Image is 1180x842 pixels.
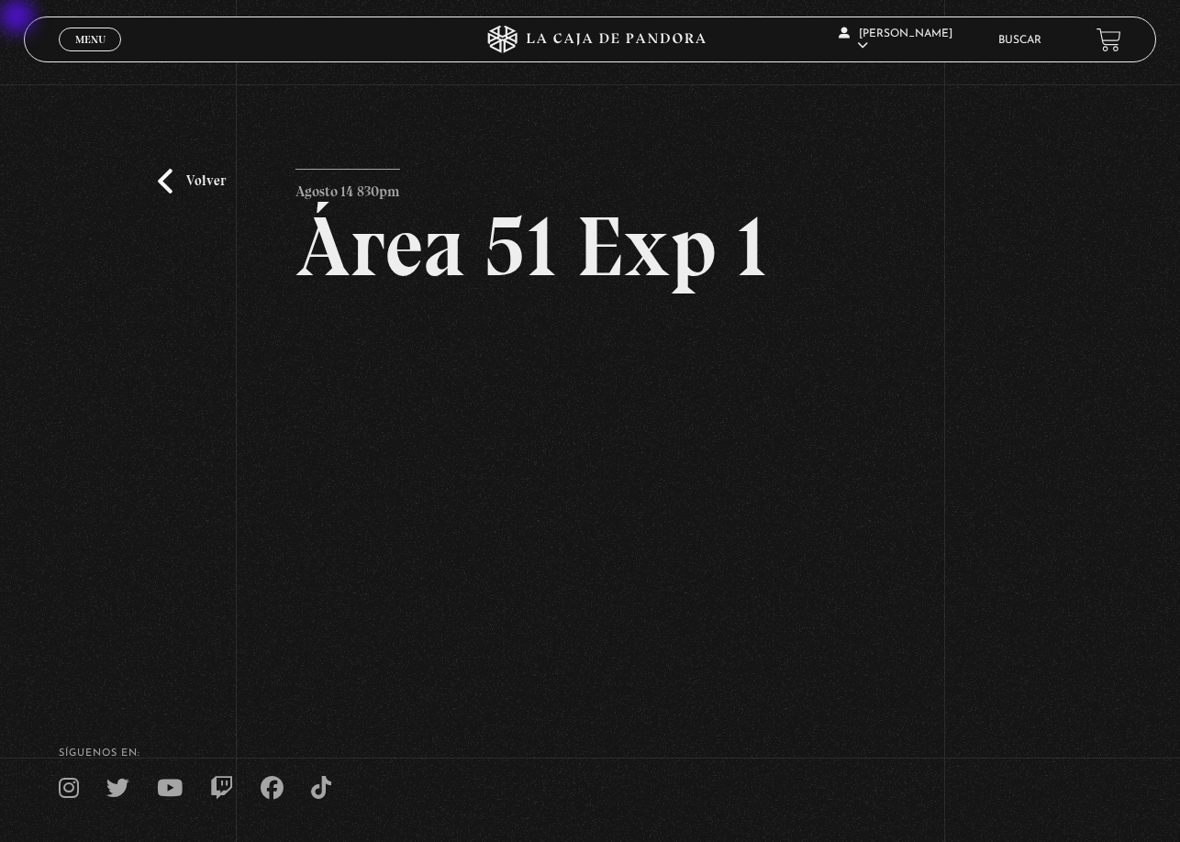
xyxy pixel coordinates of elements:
span: [PERSON_NAME] [839,28,952,51]
h4: SÍguenos en: [59,748,1120,759]
h2: Área 51 Exp 1 [295,205,885,289]
iframe: Dailymotion video player – PROGRAMA - AREA 51 - 14 DE AGOSTO [295,316,885,648]
a: View your shopping cart [1097,28,1121,52]
span: Cerrar [69,50,112,62]
a: Buscar [998,35,1041,46]
p: Agosto 14 830pm [295,169,400,205]
span: Menu [75,34,106,45]
a: Volver [158,169,226,194]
